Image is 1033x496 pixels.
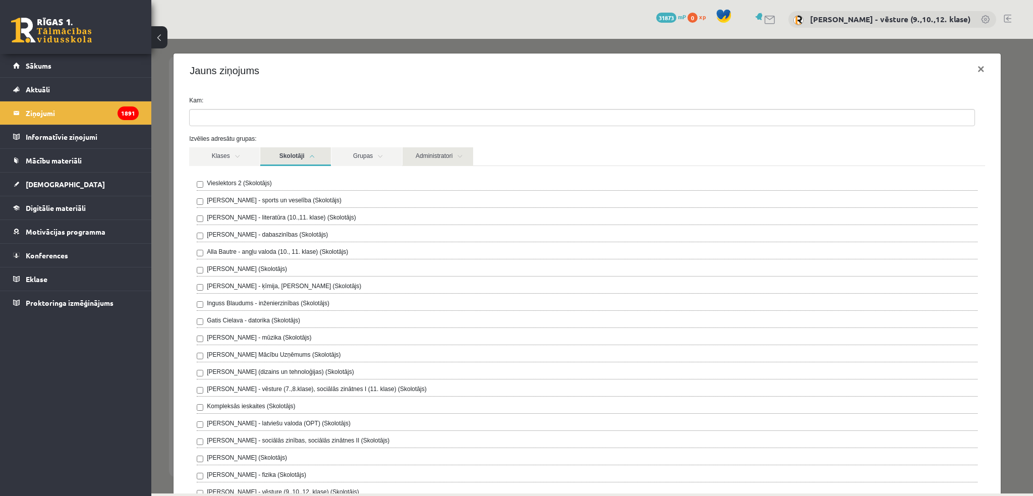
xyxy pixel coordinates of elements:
[26,274,47,284] span: Eklase
[26,180,105,189] span: [DEMOGRAPHIC_DATA]
[13,101,139,125] a: Ziņojumi1891
[180,108,251,127] a: Grupas
[26,85,50,94] span: Aktuāli
[55,414,136,423] label: [PERSON_NAME] (Skolotājs)
[55,157,190,166] label: [PERSON_NAME] - sports un veselība (Skolotājs)
[55,431,155,440] label: [PERSON_NAME] - fizika (Skolotājs)
[13,220,139,243] a: Motivācijas programma
[13,125,139,148] a: Informatīvie ziņojumi
[26,227,105,236] span: Motivācijas programma
[109,108,180,127] a: Skolotāji
[55,191,177,200] label: [PERSON_NAME] - dabaszinības (Skolotājs)
[818,16,841,44] button: ×
[13,196,139,219] a: Digitālie materiāli
[26,203,86,212] span: Digitālie materiāli
[793,15,804,25] img: Kristīna Kižlo - vēsture (9.,10.,12. klase)
[13,78,139,101] a: Aktuāli
[55,449,207,458] label: [PERSON_NAME] - vēsture (9.,10.,12. klase) (Skolotājs)
[26,251,68,260] span: Konferences
[678,13,686,21] span: mP
[13,173,139,196] a: [DEMOGRAPHIC_DATA]
[38,24,108,39] h4: Jauns ziņojums
[55,380,199,389] label: [PERSON_NAME] - latviešu valoda (OPT) (Skolotājs)
[13,54,139,77] a: Sākums
[11,18,92,43] a: Rīgas 1. Tālmācības vidusskola
[251,108,322,127] a: Administratori
[30,57,841,66] label: Kam:
[656,13,686,21] a: 31873 mP
[30,95,841,104] label: Izvēlies adresātu grupas:
[810,14,970,24] a: [PERSON_NAME] - vēsture (9.,10.,12. klase)
[55,174,204,183] label: [PERSON_NAME] - literatūra (10.,11. klase) (Skolotājs)
[687,13,711,21] a: 0 xp
[13,291,139,314] a: Proktoringa izmēģinājums
[55,226,136,235] label: [PERSON_NAME] (Skolotājs)
[55,277,149,286] label: Gatis Cielava - datorika (Skolotājs)
[55,208,197,217] label: Alla Bautre - angļu valoda (10., 11. klase) (Skolotājs)
[13,244,139,267] a: Konferences
[13,267,139,291] a: Eklase
[26,156,82,165] span: Mācību materiāli
[687,13,698,23] span: 0
[656,13,676,23] span: 31873
[118,106,139,120] i: 1891
[10,10,785,21] body: Bagātinātā teksta redaktors, wiswyg-editor-47363698283520-1756448271-386
[13,149,139,172] a: Mācību materiāli
[55,328,202,338] label: [PERSON_NAME] (dizains un tehnoloģijas) (Skolotājs)
[26,125,139,148] legend: Informatīvie ziņojumi
[55,243,210,252] label: [PERSON_NAME] - ķīmija, [PERSON_NAME] (Skolotājs)
[55,260,178,269] label: Inguss Blaudums - inženierzinības (Skolotājs)
[55,397,238,406] label: [PERSON_NAME] - sociālās zinības, sociālās zinātnes II (Skolotājs)
[55,346,275,355] label: [PERSON_NAME] - vēsture (7.,8.klase), sociālās zinātnes I (11. klase) (Skolotājs)
[26,61,51,70] span: Sākums
[55,140,121,149] label: Vieslektors 2 (Skolotājs)
[26,298,113,307] span: Proktoringa izmēģinājums
[55,311,189,320] label: [PERSON_NAME] Mācību Uzņēmums (Skolotājs)
[26,101,139,125] legend: Ziņojumi
[699,13,706,21] span: xp
[55,363,144,372] label: Kompleksās ieskaites (Skolotājs)
[55,294,160,303] label: [PERSON_NAME] - mūzika (Skolotājs)
[38,108,108,127] a: Klases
